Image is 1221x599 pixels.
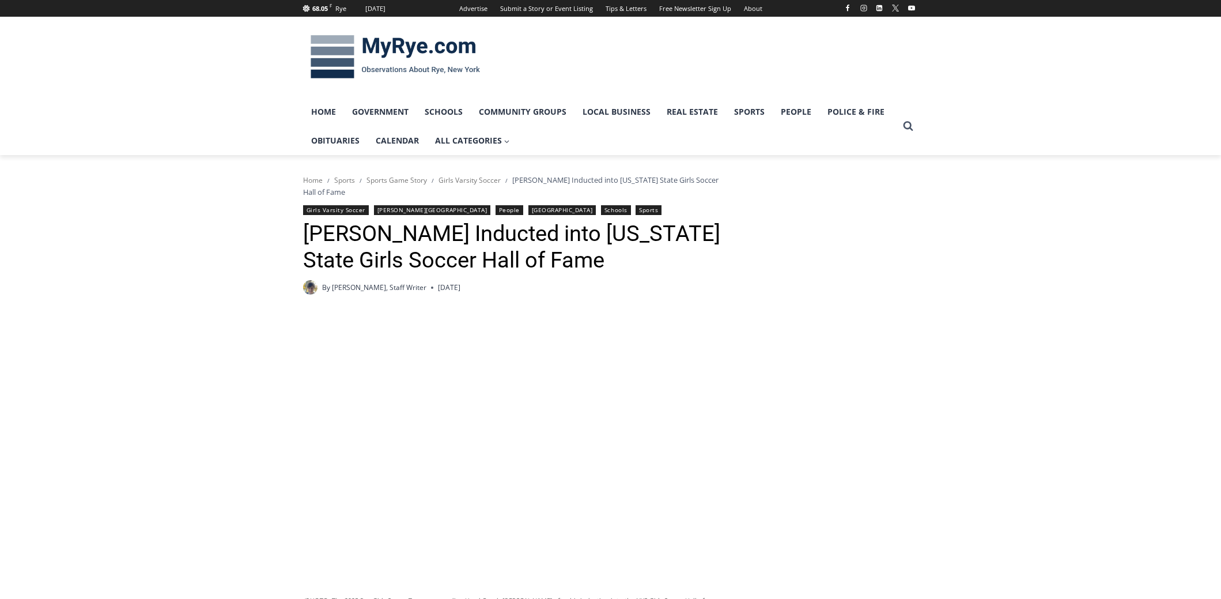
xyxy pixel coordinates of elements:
a: YouTube [905,1,918,15]
a: Instagram [857,1,871,15]
a: People [496,205,523,215]
img: MyRye.com [303,27,487,87]
div: Rye [335,3,346,14]
a: [PERSON_NAME], Staff Writer [332,282,426,292]
a: Government [344,97,417,126]
a: Facebook [841,1,855,15]
img: (PHOTO: The 2025 Rye Girls Soccer Team surrounding Head Coach Rich Savage after his induction int... [303,313,721,592]
a: Local Business [574,97,659,126]
a: Author image [303,280,317,295]
a: Home [303,175,323,185]
a: X [889,1,902,15]
a: Obituaries [303,126,368,155]
span: F [330,2,332,9]
span: 68.05 [312,4,328,13]
a: [GEOGRAPHIC_DATA] [528,205,596,215]
a: Sports [334,175,355,185]
time: [DATE] [438,282,460,293]
a: Schools [417,97,471,126]
a: Sports Game Story [366,175,427,185]
span: By [322,282,330,293]
h1: [PERSON_NAME] Inducted into [US_STATE] State Girls Soccer Hall of Fame [303,221,721,273]
img: (PHOTO: MyRye.com 2024 Head Intern, Editor and now Staff Writer Charlie Morris. Contributed.)Char... [303,280,317,295]
span: / [505,176,508,184]
span: All Categories [435,134,510,147]
a: Girls Varsity Soccer [303,205,369,215]
div: [DATE] [365,3,385,14]
span: / [360,176,362,184]
a: Schools [601,205,631,215]
span: / [432,176,434,184]
nav: Breadcrumbs [303,174,721,198]
a: Sports [636,205,661,215]
span: / [327,176,330,184]
button: View Search Form [898,116,918,137]
a: Home [303,97,344,126]
a: All Categories [427,126,518,155]
a: Police & Fire [819,97,893,126]
a: Real Estate [659,97,726,126]
a: Linkedin [872,1,886,15]
a: Sports [726,97,773,126]
a: Community Groups [471,97,574,126]
a: People [773,97,819,126]
a: Girls Varsity Soccer [438,175,501,185]
a: [PERSON_NAME][GEOGRAPHIC_DATA] [374,205,491,215]
span: [PERSON_NAME] Inducted into [US_STATE] State Girls Soccer Hall of Fame [303,175,719,197]
a: Calendar [368,126,427,155]
nav: Primary Navigation [303,97,898,156]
